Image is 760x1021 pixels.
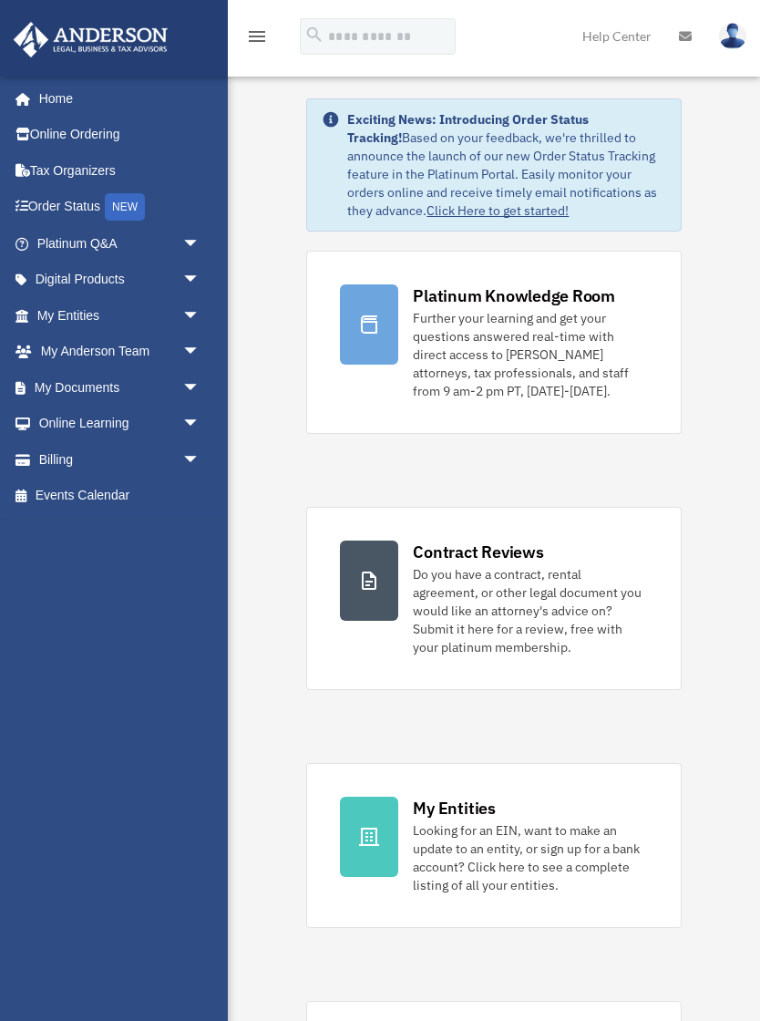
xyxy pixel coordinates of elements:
[182,297,219,335] span: arrow_drop_down
[13,406,228,442] a: Online Learningarrow_drop_down
[13,334,228,370] a: My Anderson Teamarrow_drop_down
[306,251,681,434] a: Platinum Knowledge Room Further your learning and get your questions answered real-time with dire...
[306,507,681,690] a: Contract Reviews Do you have a contract, rental agreement, or other legal document you would like...
[182,334,219,371] span: arrow_drop_down
[246,32,268,47] a: menu
[413,821,647,894] div: Looking for an EIN, want to make an update to an entity, or sign up for a bank account? Click her...
[13,478,228,514] a: Events Calendar
[105,193,145,221] div: NEW
[413,565,647,656] div: Do you have a contract, rental agreement, or other legal document you would like an attorney's ad...
[13,225,228,262] a: Platinum Q&Aarrow_drop_down
[182,369,219,407] span: arrow_drop_down
[413,541,543,563] div: Contract Reviews
[13,117,228,153] a: Online Ordering
[304,25,324,45] i: search
[182,406,219,443] span: arrow_drop_down
[13,189,228,226] a: Order StatusNEW
[13,152,228,189] a: Tax Organizers
[13,441,228,478] a: Billingarrow_drop_down
[347,110,665,220] div: Based on your feedback, we're thrilled to announce the launch of our new Order Status Tracking fe...
[13,297,228,334] a: My Entitiesarrow_drop_down
[426,202,569,219] a: Click Here to get started!
[182,225,219,263] span: arrow_drop_down
[13,369,228,406] a: My Documentsarrow_drop_down
[13,262,228,298] a: Digital Productsarrow_drop_down
[413,309,647,400] div: Further your learning and get your questions answered real-time with direct access to [PERSON_NAM...
[347,111,589,146] strong: Exciting News: Introducing Order Status Tracking!
[8,22,173,57] img: Anderson Advisors Platinum Portal
[246,26,268,47] i: menu
[13,80,219,117] a: Home
[182,441,219,479] span: arrow_drop_down
[413,284,615,307] div: Platinum Knowledge Room
[413,797,495,820] div: My Entities
[719,23,746,49] img: User Pic
[306,763,681,928] a: My Entities Looking for an EIN, want to make an update to an entity, or sign up for a bank accoun...
[182,262,219,299] span: arrow_drop_down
